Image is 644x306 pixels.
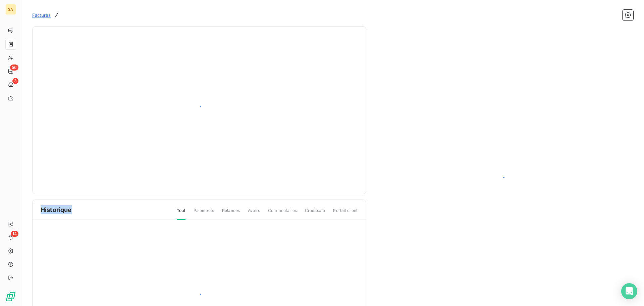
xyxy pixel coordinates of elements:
span: Commentaires [268,208,297,219]
span: Portail client [333,208,358,219]
div: SA [5,4,16,15]
div: Open Intercom Messenger [621,283,637,299]
span: Historique [41,205,72,214]
span: Tout [177,208,185,220]
span: 14 [11,231,18,237]
a: Factures [32,12,51,18]
span: 3 [12,78,18,84]
span: 56 [10,64,18,71]
span: Creditsafe [305,208,325,219]
span: Paiements [194,208,214,219]
img: Logo LeanPay [5,291,16,302]
span: Avoirs [248,208,260,219]
span: Relances [222,208,240,219]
